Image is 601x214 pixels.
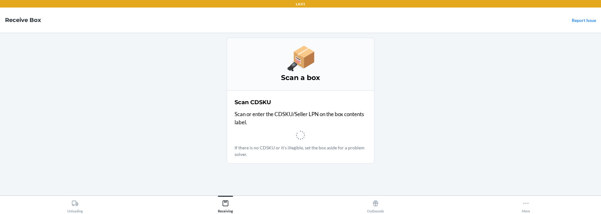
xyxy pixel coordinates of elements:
h4: Receive Box [5,16,41,24]
div: Unloading [67,197,83,213]
h2: Scan CDSKU [235,98,271,106]
button: Outbounds [300,196,451,213]
button: Receiving [150,196,301,213]
div: More [522,197,530,213]
p: Scan or enter the CDSKU/Seller LPN on the box contents label. [235,110,366,126]
h3: Scan a box [235,73,366,83]
div: Receiving [218,197,233,213]
p: LAX1 [296,1,305,7]
a: Report Issue [572,18,596,23]
div: Outbounds [367,197,384,213]
p: If there is no CDSKU or it's illegible, set the box aside for a problem solver. [235,144,366,158]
